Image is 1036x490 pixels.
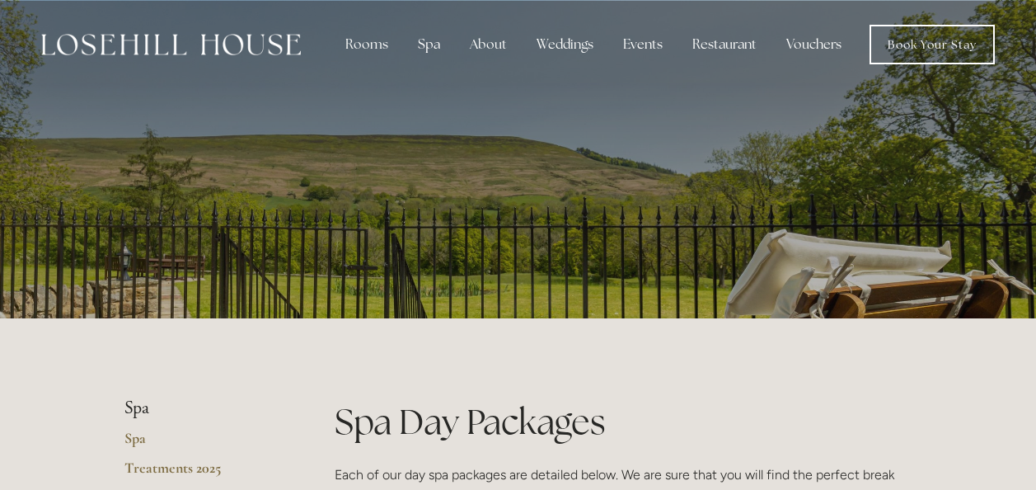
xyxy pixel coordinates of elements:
div: About [457,28,520,61]
h1: Spa Day Packages [335,398,912,446]
img: Losehill House [41,34,301,55]
div: Rooms [332,28,401,61]
a: Book Your Stay [870,25,995,64]
div: Spa [405,28,453,61]
a: Spa [124,429,282,459]
div: Weddings [523,28,607,61]
div: Events [610,28,676,61]
a: Vouchers [773,28,855,61]
a: Treatments 2025 [124,459,282,488]
li: Spa [124,398,282,419]
div: Restaurant [679,28,770,61]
